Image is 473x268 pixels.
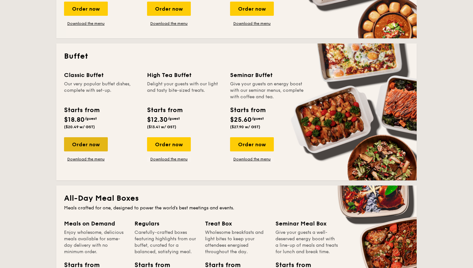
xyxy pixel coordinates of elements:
a: Download the menu [230,157,274,162]
div: Order now [64,2,108,16]
div: Order now [230,137,274,151]
div: Carefully-crafted boxes featuring highlights from our buffet, curated for a balanced, satisfying ... [134,229,197,255]
div: Our very popular buffet dishes, complete with set-up. [64,81,139,100]
div: Give your guests an energy boost with our seminar menus, complete with coffee and tea. [230,81,305,100]
div: Enjoy wholesome, delicious meals available for same-day delivery with no minimum order. [64,229,127,255]
span: /guest [252,116,264,121]
span: ($13.41 w/ GST) [147,125,176,129]
div: Meals crafted for one, designed to power the world's best meetings and events. [64,205,409,211]
div: Give your guests a well-deserved energy boost with a line-up of meals and treats for lunch and br... [275,229,338,255]
a: Download the menu [147,21,191,26]
div: Order now [147,2,191,16]
span: ($27.90 w/ GST) [230,125,260,129]
div: Starts from [147,105,182,115]
a: Download the menu [230,21,274,26]
div: Starts from [230,105,265,115]
div: Order now [64,137,108,151]
div: Treat Box [205,219,268,228]
div: Wholesome breakfasts and light bites to keep your attendees energised throughout the day. [205,229,268,255]
div: Delight your guests with our light and tasty bite-sized treats. [147,81,222,100]
div: Meals on Demand [64,219,127,228]
a: Download the menu [64,157,108,162]
div: Order now [147,137,191,151]
div: Starts from [64,105,99,115]
div: Seminar Meal Box [275,219,338,228]
div: High Tea Buffet [147,71,222,80]
h2: All-Day Meal Boxes [64,193,409,204]
span: /guest [168,116,180,121]
span: $25.60 [230,116,252,124]
div: Regulars [134,219,197,228]
div: Seminar Buffet [230,71,305,80]
span: /guest [85,116,97,121]
a: Download the menu [147,157,191,162]
span: ($20.49 w/ GST) [64,125,95,129]
span: $12.30 [147,116,168,124]
div: Classic Buffet [64,71,139,80]
h2: Buffet [64,51,409,62]
span: $18.80 [64,116,85,124]
a: Download the menu [64,21,108,26]
div: Order now [230,2,274,16]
